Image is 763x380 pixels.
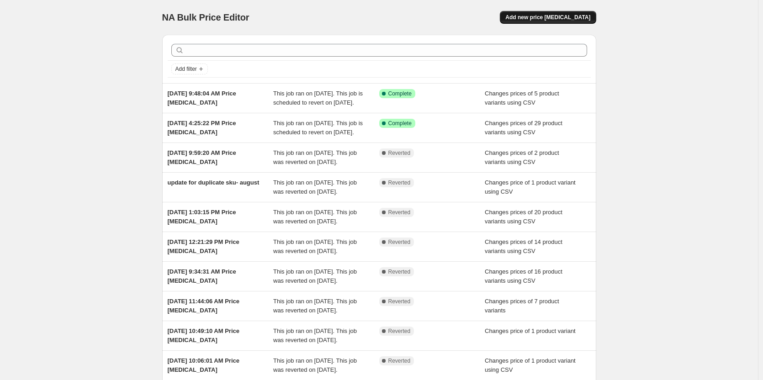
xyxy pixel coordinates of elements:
[273,120,363,136] span: This job ran on [DATE]. This job is scheduled to revert on [DATE].
[168,90,236,106] span: [DATE] 9:48:04 AM Price [MEDICAL_DATA]
[168,238,239,254] span: [DATE] 12:21:29 PM Price [MEDICAL_DATA]
[168,149,236,165] span: [DATE] 9:59:20 AM Price [MEDICAL_DATA]
[485,298,559,314] span: Changes prices of 7 product variants
[273,90,363,106] span: This job ran on [DATE]. This job is scheduled to revert on [DATE].
[168,120,236,136] span: [DATE] 4:25:22 PM Price [MEDICAL_DATA]
[500,11,596,24] button: Add new price [MEDICAL_DATA]
[273,179,357,195] span: This job ran on [DATE]. This job was reverted on [DATE].
[388,149,411,157] span: Reverted
[388,327,411,335] span: Reverted
[485,209,562,225] span: Changes prices of 20 product variants using CSV
[273,268,357,284] span: This job ran on [DATE]. This job was reverted on [DATE].
[388,209,411,216] span: Reverted
[388,90,412,97] span: Complete
[388,298,411,305] span: Reverted
[388,238,411,246] span: Reverted
[273,327,357,343] span: This job ran on [DATE]. This job was reverted on [DATE].
[485,357,576,373] span: Changes price of 1 product variant using CSV
[168,357,240,373] span: [DATE] 10:06:01 AM Price [MEDICAL_DATA]
[388,268,411,275] span: Reverted
[485,327,576,334] span: Changes price of 1 product variant
[485,179,576,195] span: Changes price of 1 product variant using CSV
[485,120,562,136] span: Changes prices of 29 product variants using CSV
[273,209,357,225] span: This job ran on [DATE]. This job was reverted on [DATE].
[168,298,240,314] span: [DATE] 11:44:06 AM Price [MEDICAL_DATA]
[485,90,559,106] span: Changes prices of 5 product variants using CSV
[273,357,357,373] span: This job ran on [DATE]. This job was reverted on [DATE].
[162,12,249,22] span: NA Bulk Price Editor
[168,209,236,225] span: [DATE] 1:03:15 PM Price [MEDICAL_DATA]
[273,298,357,314] span: This job ran on [DATE]. This job was reverted on [DATE].
[168,327,240,343] span: [DATE] 10:49:10 AM Price [MEDICAL_DATA]
[168,268,236,284] span: [DATE] 9:34:31 AM Price [MEDICAL_DATA]
[485,238,562,254] span: Changes prices of 14 product variants using CSV
[273,149,357,165] span: This job ran on [DATE]. This job was reverted on [DATE].
[505,14,590,21] span: Add new price [MEDICAL_DATA]
[175,65,197,73] span: Add filter
[168,179,260,186] span: update for duplicate sku- august
[388,179,411,186] span: Reverted
[485,149,559,165] span: Changes prices of 2 product variants using CSV
[273,238,357,254] span: This job ran on [DATE]. This job was reverted on [DATE].
[485,268,562,284] span: Changes prices of 16 product variants using CSV
[388,120,412,127] span: Complete
[171,63,208,74] button: Add filter
[388,357,411,364] span: Reverted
